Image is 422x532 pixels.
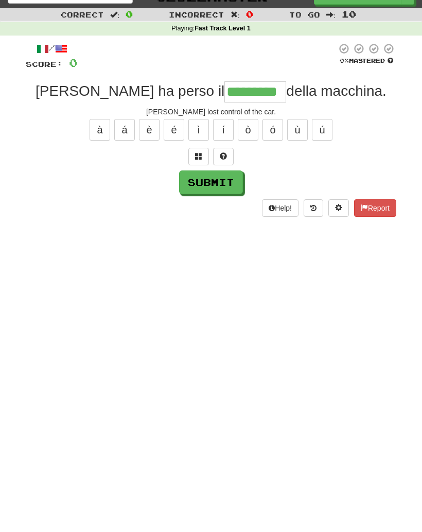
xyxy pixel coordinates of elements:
span: Score: [26,60,63,68]
button: Report [354,199,396,217]
button: Round history (alt+y) [304,199,323,217]
span: : [326,11,336,18]
button: á [114,119,135,141]
button: Help! [262,199,298,217]
button: Single letter hint - you only get 1 per sentence and score half the points! alt+h [213,148,234,165]
button: Submit [179,170,243,194]
button: è [139,119,160,141]
span: 0 [69,56,78,69]
div: Mastered [337,57,396,65]
span: della macchina. [286,83,386,99]
button: ó [262,119,283,141]
span: 0 [246,9,253,19]
span: 0 % [340,57,349,64]
button: é [164,119,184,141]
button: í [213,119,234,141]
button: ù [287,119,308,141]
div: [PERSON_NAME] lost control of the car. [26,107,396,117]
span: : [231,11,240,18]
span: [PERSON_NAME] ha perso il [36,83,224,99]
strong: Fast Track Level 1 [195,25,251,32]
button: ì [188,119,209,141]
button: Switch sentence to multiple choice alt+p [188,148,209,165]
span: 10 [342,9,356,19]
span: Incorrect [169,10,224,19]
span: : [110,11,119,18]
span: To go [289,10,320,19]
button: ú [312,119,332,141]
span: Correct [61,10,104,19]
span: 0 [126,9,133,19]
button: ò [238,119,258,141]
button: à [90,119,110,141]
div: / [26,43,78,56]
